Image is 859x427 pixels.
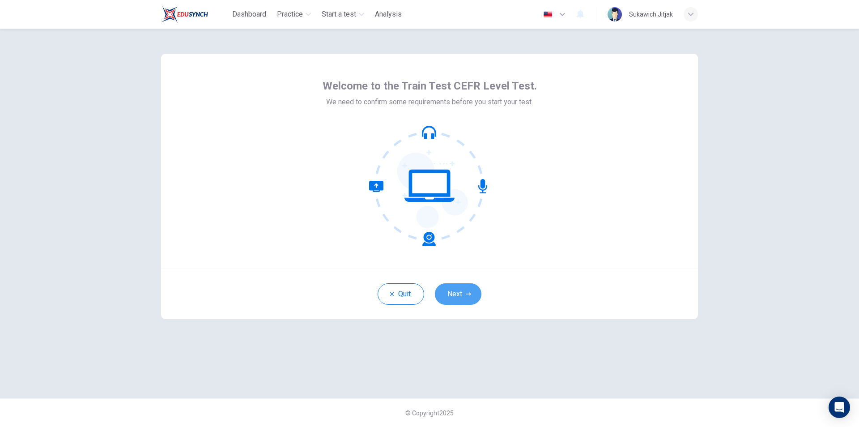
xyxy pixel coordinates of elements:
[322,9,356,20] span: Start a test
[378,283,424,305] button: Quit
[829,397,850,418] div: Open Intercom Messenger
[318,6,368,22] button: Start a test
[405,410,454,417] span: © Copyright 2025
[273,6,315,22] button: Practice
[371,6,405,22] button: Analysis
[161,5,208,23] img: Train Test logo
[323,79,537,93] span: Welcome to the Train Test CEFR Level Test.
[629,9,673,20] div: Sukawich Jitjak
[229,6,270,22] button: Dashboard
[435,283,481,305] button: Next
[375,9,402,20] span: Analysis
[326,97,533,107] span: We need to confirm some requirements before you start your test.
[232,9,266,20] span: Dashboard
[277,9,303,20] span: Practice
[161,5,229,23] a: Train Test logo
[542,11,553,18] img: en
[608,7,622,21] img: Profile picture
